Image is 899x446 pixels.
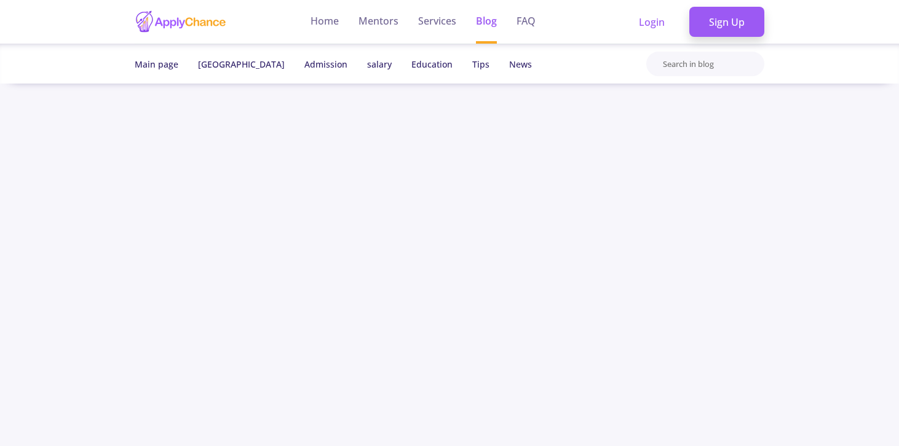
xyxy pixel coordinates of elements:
span: Main page [135,58,178,70]
a: Admission [304,58,347,70]
a: Login [619,7,684,37]
a: Tips [472,58,489,70]
img: applychance logo [135,10,227,34]
a: Sign Up [689,7,764,37]
a: Education [411,58,453,70]
a: [GEOGRAPHIC_DATA] [198,58,285,70]
a: salary [367,58,392,70]
a: News [509,58,532,70]
input: Search in blog [662,56,763,72]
